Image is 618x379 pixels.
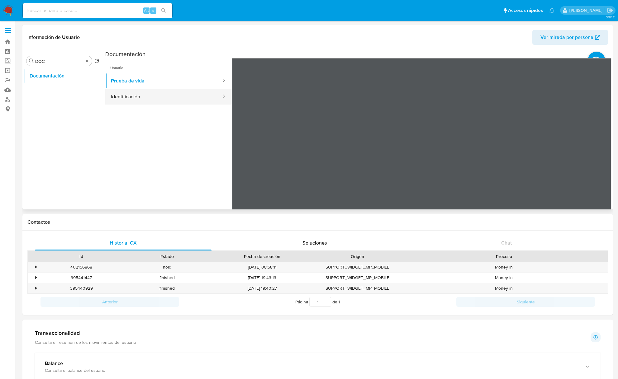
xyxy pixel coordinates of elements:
a: Notificaciones [549,8,554,13]
div: Estado [129,253,206,260]
span: Página de [295,297,340,307]
div: Proceso [404,253,603,260]
span: Ver mirada por persona [540,30,593,45]
div: Fecha de creación [214,253,310,260]
div: [DATE] 08:58:11 [210,262,314,272]
a: Salir [607,7,613,14]
div: 395440929 [39,283,124,293]
span: Chat [501,239,512,246]
div: SUPPORT_WIDGET_MP_MOBILE [315,283,400,293]
h1: Contactos [27,219,608,225]
div: SUPPORT_WIDGET_MP_MOBILE [315,262,400,272]
div: hold [124,262,210,272]
div: Money in [400,262,608,272]
div: SUPPORT_WIDGET_MP_MOBILE [315,273,400,283]
span: Accesos rápidos [508,7,543,14]
button: Buscar [29,58,34,63]
div: • [35,275,37,281]
p: nicolas.luzardo@mercadolibre.com [569,7,605,13]
div: • [35,285,37,291]
div: Id [43,253,120,260]
button: Siguiente [456,297,595,307]
div: • [35,264,37,270]
input: Buscar [35,58,83,64]
span: Alt [144,7,149,13]
div: Origen [319,253,396,260]
div: Money in [400,273,608,283]
span: Historial CX [110,239,137,246]
div: 395441447 [39,273,124,283]
span: s [152,7,154,13]
button: Borrar [84,58,89,63]
div: finished [124,273,210,283]
input: Buscar usuario o caso... [23,7,172,15]
div: Money in [400,283,608,293]
button: Volver al orden por defecto [94,58,99,65]
div: [DATE] 19:43:13 [210,273,314,283]
div: 402156868 [39,262,124,272]
button: Documentación [24,68,102,83]
span: 1 [339,299,340,305]
h1: Información de Usuario [27,34,80,40]
span: Soluciones [302,239,327,246]
div: finished [124,283,210,293]
div: [DATE] 19:40:27 [210,283,314,293]
button: Anterior [40,297,179,307]
button: Ver mirada por persona [532,30,608,45]
button: search-icon [157,6,170,15]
